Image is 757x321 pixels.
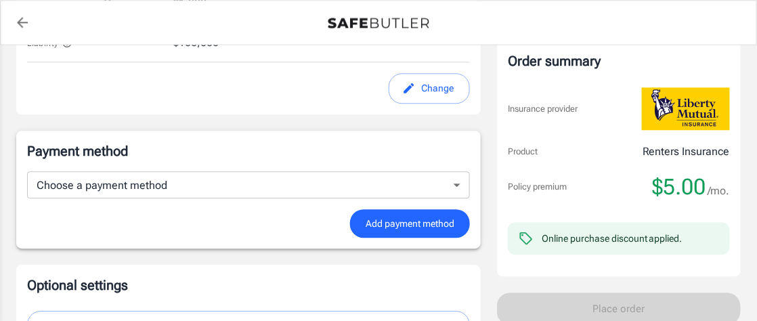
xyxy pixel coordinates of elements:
button: Add payment method [350,209,470,238]
span: Add payment method [366,215,454,232]
p: Renters Insurance [643,143,730,159]
p: Product [508,145,538,158]
p: Optional settings [27,276,470,295]
p: Insurance provider [508,102,578,115]
div: Online purchase discount applied. [542,231,683,244]
img: Back to quotes [328,18,429,28]
span: $5.00 [653,173,706,200]
button: edit [389,73,470,104]
a: back to quotes [9,9,36,36]
p: Policy premium [508,180,567,194]
span: /mo. [708,181,730,200]
img: Liberty Mutual [642,87,730,130]
div: Order summary [508,51,730,71]
p: Payment method [27,142,470,160]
